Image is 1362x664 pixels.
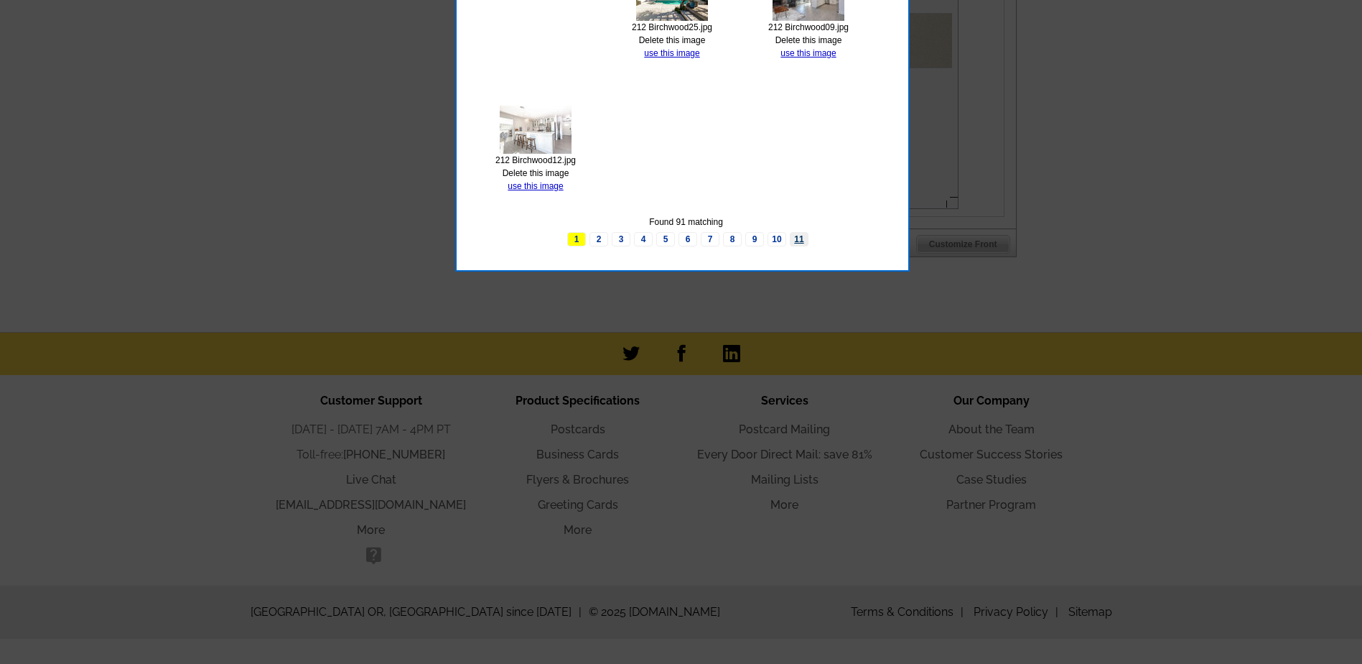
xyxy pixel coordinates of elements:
a: 8 [723,232,742,246]
img: thumb-67c0d85f2cec1.jpg [500,106,572,154]
a: 10 [768,232,786,246]
div: 212 Birchwood12.jpg [490,154,581,167]
a: 3 [612,232,630,246]
a: 7 [701,232,719,246]
span: 1 [567,232,586,246]
a: 4 [634,232,653,246]
a: 9 [745,232,764,246]
iframe: LiveChat chat widget [1075,330,1362,664]
a: Delete this image [639,35,706,45]
a: Delete this image [503,168,569,178]
a: use this image [780,48,836,58]
a: Delete this image [775,35,842,45]
div: 212 Birchwood25.jpg [627,21,717,34]
a: use this image [644,48,699,58]
a: 11 [790,232,808,246]
a: 2 [589,232,608,246]
a: 6 [678,232,697,246]
a: use this image [508,181,563,191]
div: 212 Birchwood09.jpg [763,21,854,34]
div: Found 91 matching [467,216,905,229]
a: 5 [656,232,675,246]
